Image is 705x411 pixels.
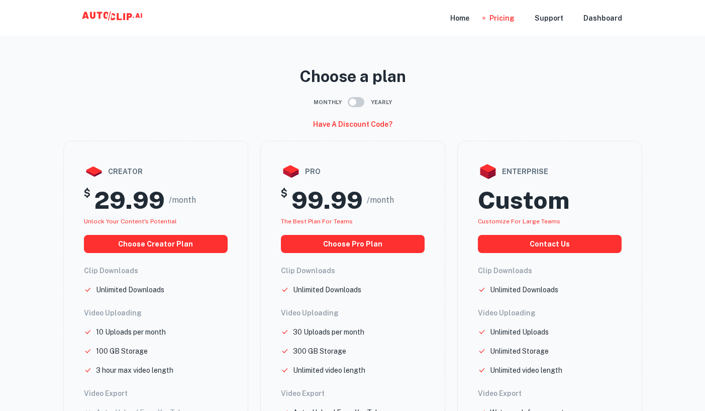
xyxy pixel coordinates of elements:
[478,388,622,399] h6: Video Export
[281,235,425,253] button: choose pro plan
[478,265,622,276] h6: Clip Downloads
[84,161,228,182] div: creator
[84,218,177,225] span: Unlock your Content's potential
[96,284,164,295] p: Unlimited Downloads
[63,64,642,89] p: Choose a plan
[84,388,228,399] h6: Video Export
[293,326,364,338] p: 30 Uploads per month
[281,218,353,225] span: The best plan for teams
[96,346,148,357] p: 100 GB Storage
[490,346,549,357] p: Unlimited Storage
[281,161,425,182] div: pro
[313,119,392,130] h6: Have a discount code?
[281,186,287,215] h5: $
[96,365,173,376] p: 3 hour max video length
[281,307,425,318] h6: Video Uploading
[490,365,562,376] p: Unlimited video length
[490,326,549,338] p: Unlimited Uploads
[281,388,425,399] h6: Video Export
[371,98,392,107] span: Yearly
[84,235,228,253] button: choose creator plan
[293,346,346,357] p: 300 GB Storage
[478,218,560,225] span: Customize for large teams
[84,186,90,215] h5: $
[309,116,396,133] button: Have a discount code?
[84,265,228,276] h6: Clip Downloads
[169,194,196,206] span: /month
[293,284,361,295] p: Unlimited Downloads
[84,307,228,318] h6: Video Uploading
[367,194,394,206] span: /month
[478,307,622,318] h6: Video Uploading
[293,365,365,376] p: Unlimited video length
[490,284,558,295] p: Unlimited Downloads
[478,235,622,253] button: Contact us
[314,98,342,107] span: Monthly
[291,186,363,215] h2: 99.99
[478,186,569,215] h2: Custom
[478,161,622,182] div: enterprise
[96,326,166,338] p: 10 Uploads per month
[281,265,425,276] h6: Clip Downloads
[94,186,165,215] h2: 29.99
